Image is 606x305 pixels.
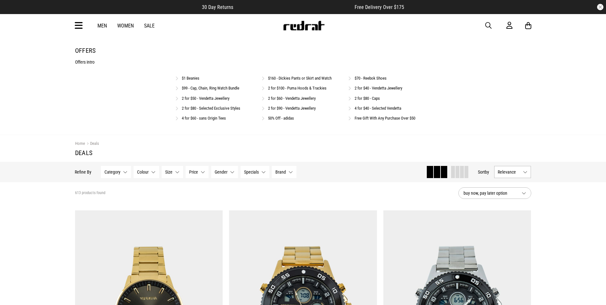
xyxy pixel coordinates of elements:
[75,191,105,196] span: 613 products found
[75,59,531,65] p: Offers intro
[355,116,415,121] a: Free Gift With Any Purchase Over $50
[498,169,521,175] span: Relevance
[355,4,404,10] span: Free Delivery Over $175
[276,169,286,175] span: Brand
[144,23,155,29] a: Sale
[211,166,238,178] button: Gender
[75,47,531,54] h1: Offers
[75,169,92,175] p: Refine By
[355,106,401,111] a: 4 for $40 - Selected Vendetta
[458,187,531,199] button: buy now, pay later option
[272,166,297,178] button: Brand
[75,149,531,157] h1: Deals
[186,166,209,178] button: Price
[162,166,183,178] button: Size
[117,23,134,29] a: Women
[241,166,270,178] button: Specials
[165,169,173,175] span: Size
[244,169,259,175] span: Specials
[75,141,85,146] a: Home
[495,166,531,178] button: Relevance
[464,189,517,197] span: buy now, pay later option
[182,96,229,101] a: 2 for $50 - Vendetta Jewellery
[268,116,294,121] a: 50% Off - adidas
[215,169,228,175] span: Gender
[182,86,239,90] a: $99 - Cap, Chain, Ring Watch Bundle
[137,169,149,175] span: Colour
[478,168,489,176] button: Sortby
[268,76,332,81] a: $160 - Dickies Pants or Skirt and Watch
[355,96,380,101] a: 2 for $80 - Caps
[202,4,233,10] span: 30 Day Returns
[97,23,107,29] a: Men
[134,166,159,178] button: Colour
[355,76,387,81] a: $70 - Reebok Shoes
[182,116,226,121] a: 4 for $60 - sans Origin Tees
[268,106,316,111] a: 2 for $90 - Vendetta Jewellery
[105,169,121,175] span: Category
[485,169,489,175] span: by
[182,76,199,81] a: $1 Beanies
[268,86,326,90] a: 2 for $100 - Puma Hoods & Trackies
[283,21,325,30] img: Redrat logo
[246,4,342,10] iframe: Customer reviews powered by Trustpilot
[101,166,131,178] button: Category
[85,141,99,147] a: Deals
[189,169,198,175] span: Price
[355,86,402,90] a: 2 for $40 - Vendetta Jewellery
[268,96,316,101] a: 2 for $60 - Vendetta Jewellery
[182,106,240,111] a: 2 for $80 - Selected Exclusive Styles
